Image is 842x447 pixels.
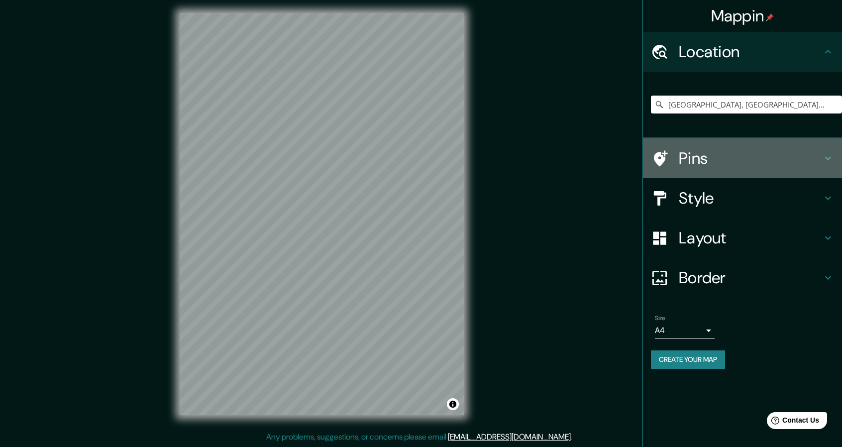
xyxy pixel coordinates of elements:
[655,314,665,323] label: Size
[180,13,464,415] canvas: Map
[679,228,822,248] h4: Layout
[643,178,842,218] div: Style
[679,188,822,208] h4: Style
[753,408,831,436] iframe: Help widget launcher
[651,350,725,369] button: Create your map
[266,431,572,443] p: Any problems, suggestions, or concerns please email .
[679,42,822,62] h4: Location
[643,218,842,258] div: Layout
[655,323,715,338] div: A4
[766,13,774,21] img: pin-icon.png
[679,148,822,168] h4: Pins
[643,138,842,178] div: Pins
[651,96,842,113] input: Pick your city or area
[447,398,459,410] button: Toggle attribution
[679,268,822,288] h4: Border
[643,32,842,72] div: Location
[711,6,774,26] h4: Mappin
[448,432,571,442] a: [EMAIL_ADDRESS][DOMAIN_NAME]
[574,431,576,443] div: .
[572,431,574,443] div: .
[643,258,842,298] div: Border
